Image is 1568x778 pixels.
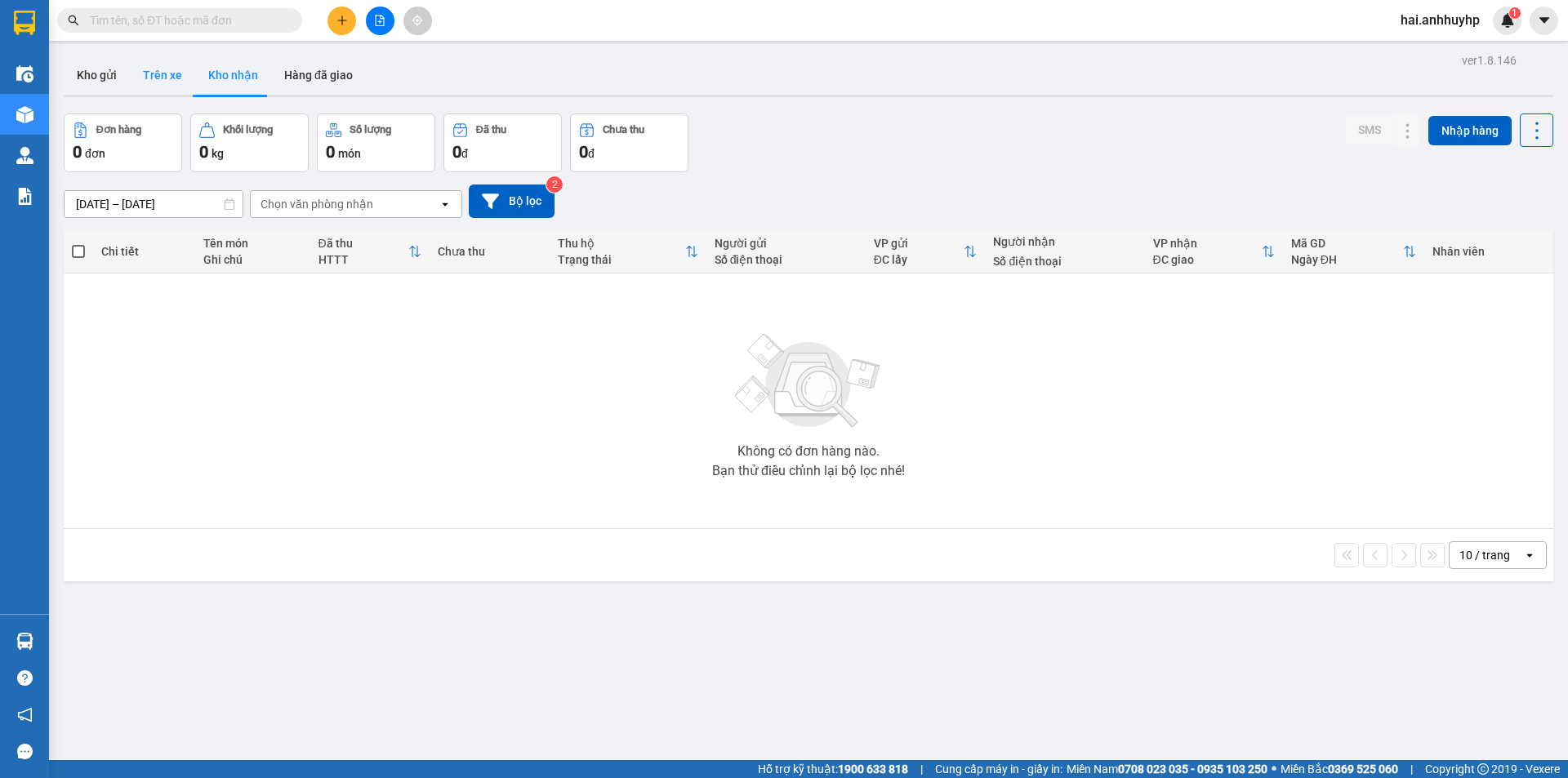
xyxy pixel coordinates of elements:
span: Hỗ trợ kỹ thuật: [758,760,908,778]
input: Select a date range. [65,191,243,217]
th: Toggle SortBy [866,230,986,273]
strong: 1900 633 818 [838,762,908,776]
div: Chưa thu [438,245,541,258]
strong: 0369 525 060 [1328,762,1398,776]
img: svg+xml;base64,PHN2ZyBjbGFzcz0ibGlzdC1wbHVnX19zdmciIHhtbG5zPSJodHRwOi8vd3d3LnczLm9yZy8yMDAwL3N2Zy... [727,324,890,438]
img: logo-vxr [14,11,35,35]
div: Trạng thái [558,253,685,266]
div: VP nhận [1153,237,1262,250]
button: Nhập hàng [1428,116,1512,145]
span: copyright [1477,763,1489,775]
button: SMS [1345,115,1394,144]
svg: open [1523,549,1536,562]
div: 10 / trang [1459,547,1510,563]
span: 0 [452,142,461,162]
button: Đã thu0đ [443,113,562,172]
button: Khối lượng0kg [190,113,309,172]
span: 1 [1512,7,1517,19]
button: plus [327,7,356,35]
img: warehouse-icon [16,65,33,82]
span: plus [336,15,348,26]
div: Người gửi [715,237,857,250]
div: Chi tiết [101,245,186,258]
span: aim [412,15,423,26]
span: question-circle [17,670,33,686]
span: ⚪️ [1272,766,1276,772]
div: Tên món [203,237,302,250]
div: Ngày ĐH [1291,253,1403,266]
div: Chưa thu [603,124,644,136]
span: món [338,147,361,160]
strong: 0708 023 035 - 0935 103 250 [1118,762,1267,776]
div: ĐC lấy [874,253,964,266]
span: đơn [85,147,105,160]
span: 0 [326,142,335,162]
span: file-add [374,15,385,26]
span: search [68,15,79,26]
button: Kho gửi [64,56,130,95]
div: VP gửi [874,237,964,250]
button: Hàng đã giao [271,56,366,95]
div: Mã GD [1291,237,1403,250]
button: Đơn hàng0đơn [64,113,182,172]
button: Kho nhận [195,56,271,95]
div: Số lượng [350,124,391,136]
div: Người nhận [993,235,1136,248]
button: Chưa thu0đ [570,113,688,172]
span: 0 [579,142,588,162]
div: Thu hộ [558,237,685,250]
button: Bộ lọc [469,184,555,218]
span: | [1410,760,1413,778]
div: Chọn văn phòng nhận [261,196,373,212]
button: Trên xe [130,56,195,95]
button: caret-down [1530,7,1558,35]
span: đ [588,147,595,160]
button: aim [403,7,432,35]
div: Ghi chú [203,253,302,266]
span: Cung cấp máy in - giấy in: [935,760,1062,778]
img: warehouse-icon [16,147,33,164]
span: 0 [199,142,208,162]
th: Toggle SortBy [1145,230,1283,273]
img: icon-new-feature [1500,13,1515,28]
span: | [920,760,923,778]
img: warehouse-icon [16,106,33,123]
sup: 2 [546,176,563,193]
div: Bạn thử điều chỉnh lại bộ lọc nhé! [712,465,905,478]
svg: open [439,198,452,211]
div: Đơn hàng [96,124,141,136]
button: Số lượng0món [317,113,435,172]
span: message [17,744,33,759]
div: ĐC giao [1153,253,1262,266]
div: Đã thu [318,237,409,250]
span: notification [17,707,33,722]
div: Nhân viên [1432,245,1545,258]
div: Số điện thoại [993,255,1136,268]
img: warehouse-icon [16,633,33,650]
span: caret-down [1537,13,1552,28]
div: ver 1.8.146 [1462,51,1517,69]
th: Toggle SortBy [1283,230,1424,273]
th: Toggle SortBy [310,230,430,273]
input: Tìm tên, số ĐT hoặc mã đơn [90,11,283,29]
span: 0 [73,142,82,162]
th: Toggle SortBy [550,230,706,273]
div: Số điện thoại [715,253,857,266]
span: Miền Nam [1067,760,1267,778]
sup: 1 [1509,7,1521,19]
button: file-add [366,7,394,35]
span: hai.anhhuyhp [1388,10,1493,30]
span: kg [212,147,224,160]
span: Miền Bắc [1281,760,1398,778]
div: HTTT [318,253,409,266]
div: Khối lượng [223,124,273,136]
img: solution-icon [16,188,33,205]
div: Không có đơn hàng nào. [737,445,880,458]
span: đ [461,147,468,160]
div: Đã thu [476,124,506,136]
